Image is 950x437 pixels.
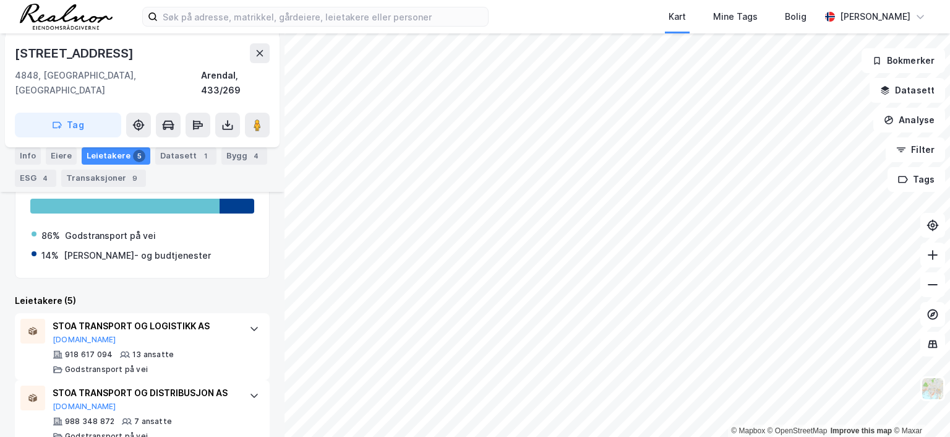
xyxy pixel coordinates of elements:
[65,417,114,426] div: 988 348 872
[82,147,150,165] div: Leietakere
[199,150,212,162] div: 1
[840,9,910,24] div: [PERSON_NAME]
[862,48,945,73] button: Bokmerker
[132,350,174,360] div: 13 ansatte
[669,9,686,24] div: Kart
[15,170,56,187] div: ESG
[65,350,113,360] div: 918 617 094
[15,43,136,63] div: [STREET_ADDRESS]
[201,68,270,98] div: Arendal, 433/269
[921,377,944,400] img: Z
[53,402,116,412] button: [DOMAIN_NAME]
[886,137,945,162] button: Filter
[731,426,765,435] a: Mapbox
[785,9,807,24] div: Bolig
[15,113,121,137] button: Tag
[158,7,488,26] input: Søk på adresse, matrikkel, gårdeiere, leietakere eller personer
[65,365,148,374] div: Godstransport på vei
[155,147,216,165] div: Datasett
[46,147,77,165] div: Eiere
[133,150,145,162] div: 5
[15,293,270,308] div: Leietakere (5)
[221,147,267,165] div: Bygg
[53,319,237,334] div: STOA TRANSPORT OG LOGISTIKK AS
[129,172,141,184] div: 9
[61,170,146,187] div: Transaksjoner
[888,378,950,437] iframe: Chat Widget
[20,4,113,30] img: realnor-logo.934646d98de889bb5806.png
[713,9,758,24] div: Mine Tags
[870,78,945,103] button: Datasett
[888,378,950,437] div: Kontrollprogram for chat
[41,248,59,263] div: 14%
[39,172,51,184] div: 4
[768,426,828,435] a: OpenStreetMap
[134,417,172,426] div: 7 ansatte
[888,167,945,192] button: Tags
[831,426,892,435] a: Improve this map
[15,68,201,98] div: 4848, [GEOGRAPHIC_DATA], [GEOGRAPHIC_DATA]
[250,150,262,162] div: 4
[41,228,60,243] div: 86%
[15,147,41,165] div: Info
[53,386,237,400] div: STOA TRANSPORT OG DISTRIBUSJON AS
[64,248,211,263] div: [PERSON_NAME]- og budtjenester
[53,335,116,345] button: [DOMAIN_NAME]
[65,228,156,243] div: Godstransport på vei
[873,108,945,132] button: Analyse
